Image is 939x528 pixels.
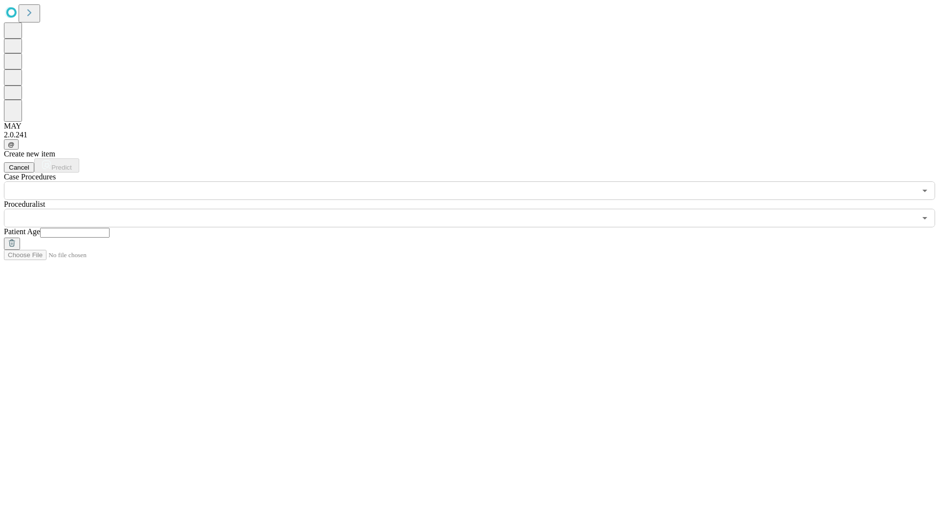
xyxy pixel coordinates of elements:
[918,211,932,225] button: Open
[4,150,55,158] span: Create new item
[4,162,34,173] button: Cancel
[4,131,935,139] div: 2.0.241
[34,158,79,173] button: Predict
[4,173,56,181] span: Scheduled Procedure
[8,141,15,148] span: @
[4,139,19,150] button: @
[51,164,71,171] span: Predict
[9,164,29,171] span: Cancel
[918,184,932,198] button: Open
[4,200,45,208] span: Proceduralist
[4,227,40,236] span: Patient Age
[4,122,935,131] div: MAY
